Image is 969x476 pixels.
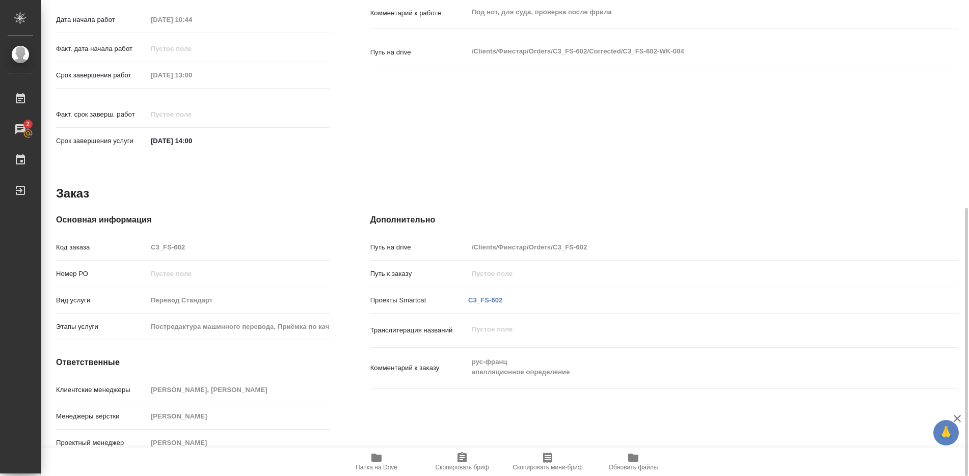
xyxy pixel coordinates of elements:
input: Пустое поле [468,266,909,281]
p: Путь к заказу [370,269,468,279]
input: Пустое поле [147,107,236,122]
span: Папка на Drive [356,464,397,471]
input: Пустое поле [147,435,330,450]
button: Обновить файлы [590,447,676,476]
input: Пустое поле [147,382,330,397]
p: Вид услуги [56,295,147,305]
p: Путь на drive [370,47,468,58]
p: Факт. срок заверш. работ [56,109,147,120]
textarea: Под нот, для суда, проверка после фрила [468,4,909,21]
h4: Основная информация [56,214,330,226]
p: Код заказа [56,242,147,253]
input: Пустое поле [147,12,236,27]
p: Факт. дата начала работ [56,44,147,54]
p: Этапы услуги [56,322,147,332]
p: Комментарий к работе [370,8,468,18]
p: Путь на drive [370,242,468,253]
p: Менеджеры верстки [56,411,147,422]
p: Комментарий к заказу [370,363,468,373]
h4: Дополнительно [370,214,958,226]
h2: Заказ [56,185,89,202]
button: Скопировать мини-бриф [505,447,590,476]
span: 🙏 [937,422,955,443]
span: 2 [20,119,36,129]
p: Срок завершения работ [56,70,147,80]
input: Пустое поле [147,409,330,424]
button: Папка на Drive [334,447,419,476]
input: Пустое поле [147,319,330,334]
a: C3_FS-602 [468,296,503,304]
span: Скопировать мини-бриф [513,464,582,471]
input: Пустое поле [468,240,909,255]
h4: Ответственные [56,356,330,369]
input: Пустое поле [147,41,236,56]
button: Скопировать бриф [419,447,505,476]
a: 2 [3,117,38,142]
input: Пустое поле [147,68,236,82]
input: Пустое поле [147,293,330,307]
p: Номер РО [56,269,147,279]
textarea: /Clients/Финстар/Orders/C3_FS-602/Corrected/C3_FS-602-WK-004 [468,43,909,60]
button: 🙏 [933,420,959,445]
span: Обновить файлы [609,464,658,471]
p: Проектный менеджер [56,438,147,448]
p: Транслитерация названий [370,325,468,335]
input: Пустое поле [147,240,330,255]
p: Клиентские менеджеры [56,385,147,395]
textarea: рус-франц апелляционное определение [468,353,909,381]
p: Проекты Smartcat [370,295,468,305]
p: Срок завершения услуги [56,136,147,146]
input: Пустое поле [147,266,330,281]
p: Дата начала работ [56,15,147,25]
input: ✎ Введи что-нибудь [147,133,236,148]
span: Скопировать бриф [435,464,489,471]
